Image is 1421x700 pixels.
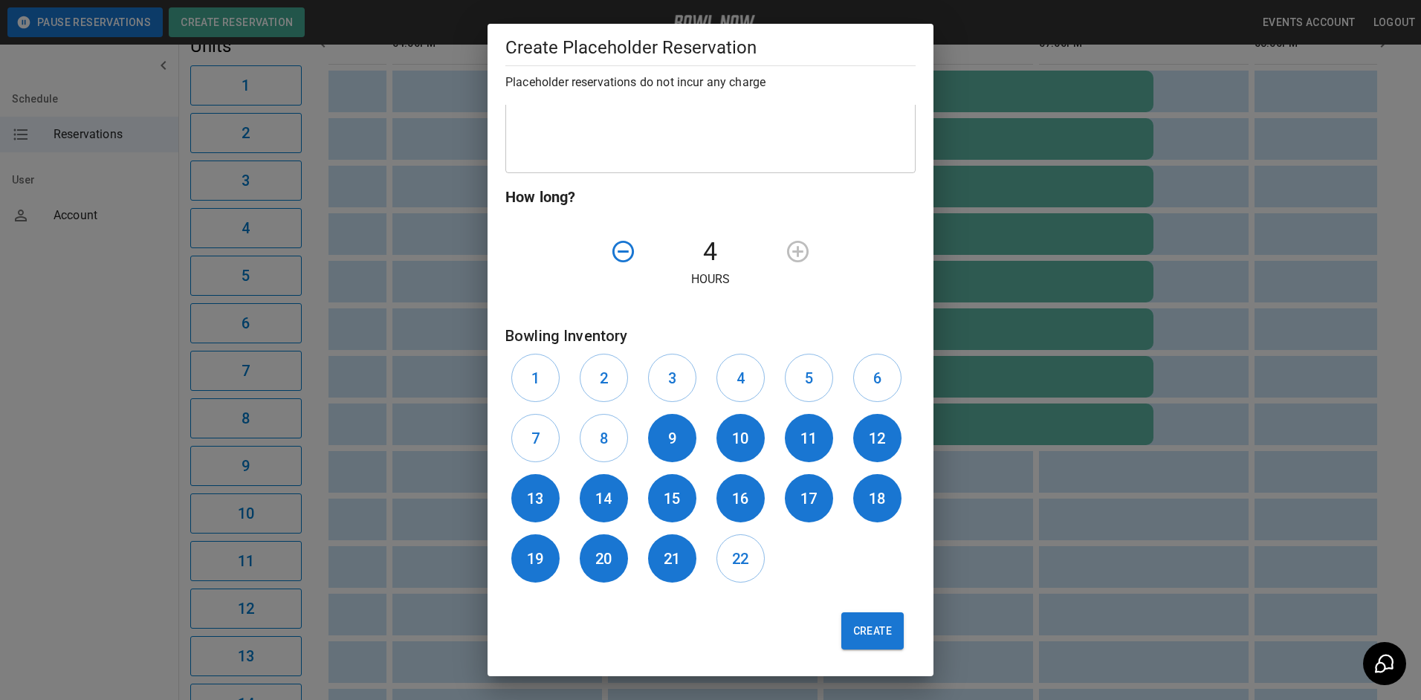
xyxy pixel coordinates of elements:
[716,354,765,402] button: 4
[505,36,916,59] h5: Create Placeholder Reservation
[511,354,560,402] button: 1
[716,474,765,522] button: 16
[511,534,560,583] button: 19
[580,354,628,402] button: 2
[642,236,779,268] h4: 4
[668,366,676,390] h6: 3
[869,487,885,511] h6: 18
[869,427,885,450] h6: 12
[800,487,817,511] h6: 17
[785,414,833,462] button: 11
[841,612,904,649] button: Create
[716,534,765,583] button: 22
[716,414,765,462] button: 10
[853,414,902,462] button: 12
[531,366,540,390] h6: 1
[505,72,916,93] h6: Placeholder reservations do not incur any charge
[873,366,881,390] h6: 6
[600,366,608,390] h6: 2
[527,487,543,511] h6: 13
[505,324,916,348] h6: Bowling Inventory
[648,354,696,402] button: 3
[732,487,748,511] h6: 16
[785,354,833,402] button: 5
[737,366,745,390] h6: 4
[853,354,902,402] button: 6
[505,270,916,288] p: Hours
[580,414,628,462] button: 8
[505,185,916,209] h6: How long?
[511,414,560,462] button: 7
[648,474,696,522] button: 15
[732,547,748,571] h6: 22
[785,474,833,522] button: 17
[732,427,748,450] h6: 10
[595,487,612,511] h6: 14
[853,474,902,522] button: 18
[580,474,628,522] button: 14
[580,534,628,583] button: 20
[664,547,680,571] h6: 21
[531,427,540,450] h6: 7
[527,547,543,571] h6: 19
[595,547,612,571] h6: 20
[664,487,680,511] h6: 15
[668,427,676,450] h6: 9
[648,414,696,462] button: 9
[805,366,813,390] h6: 5
[648,534,696,583] button: 21
[511,474,560,522] button: 13
[600,427,608,450] h6: 8
[800,427,817,450] h6: 11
